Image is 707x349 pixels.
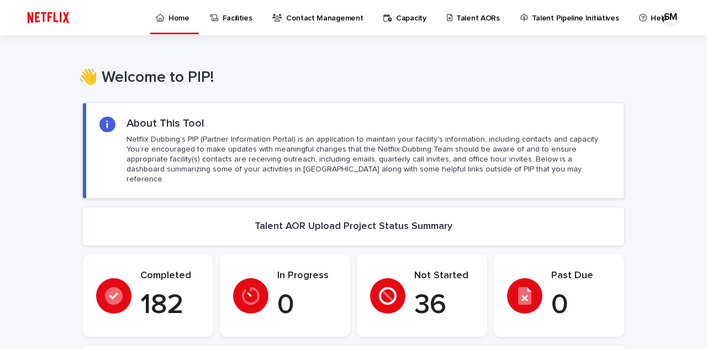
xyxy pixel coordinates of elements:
p: 36 [414,289,474,322]
p: Past Due [551,270,611,282]
p: Not Started [414,270,474,282]
p: 182 [140,289,200,322]
p: Completed [140,270,200,282]
h1: 👋 Welcome to PIP! [78,69,620,87]
p: Netflix Dubbing's PIP (Partner Information Portal) is an application to maintain your facility's ... [126,134,610,185]
h2: Talent AOR Upload Project Status Summary [255,221,452,233]
p: In Progress [277,270,337,282]
h2: About This Tool [126,117,204,130]
p: 0 [277,289,337,322]
p: 0 [551,289,611,322]
img: ifQbXi3ZQGMSEF7WDB7W [22,7,75,29]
